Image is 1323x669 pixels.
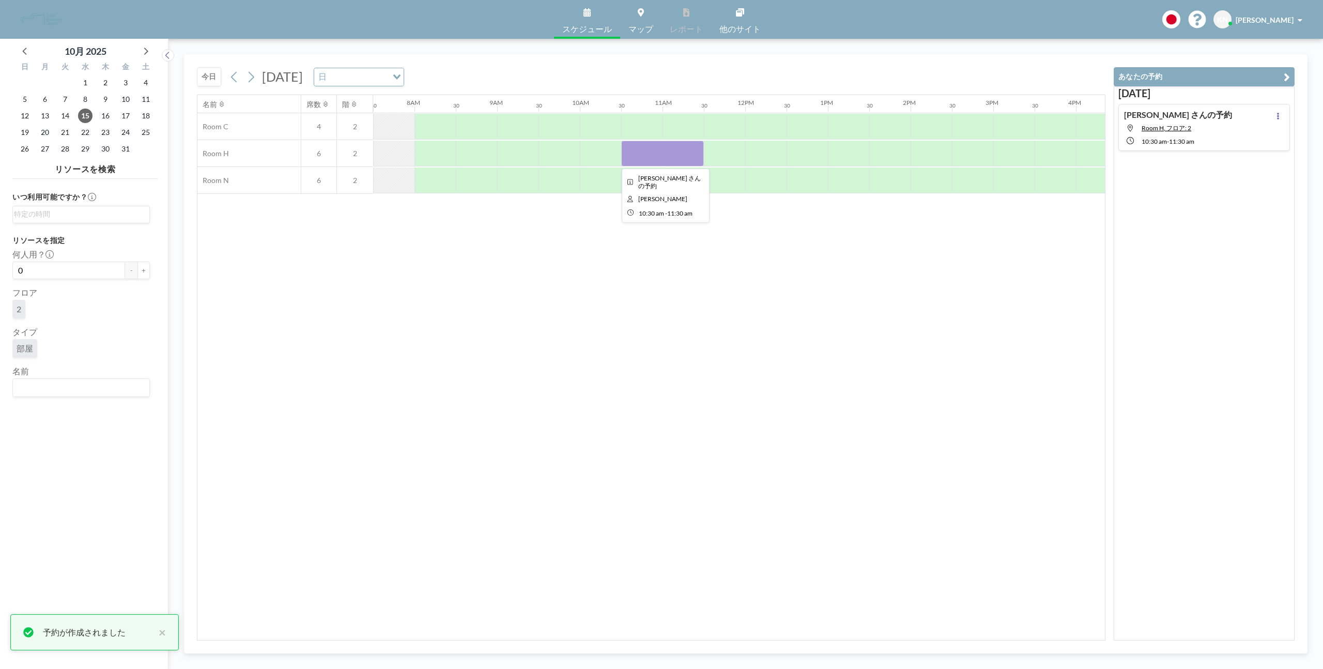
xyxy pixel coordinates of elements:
[314,68,404,86] div: Search for option
[639,209,664,217] span: 10:30 AM
[536,102,542,109] div: 30
[58,109,72,123] span: 2025年10月14日火曜日
[135,61,156,74] div: 土
[316,70,329,84] span: 日
[337,149,373,158] span: 2
[306,100,321,109] div: 席数
[125,262,137,279] button: -
[867,102,873,109] div: 30
[118,125,133,140] span: 2025年10月24日金曜日
[301,122,336,131] span: 4
[98,125,113,140] span: 2025年10月23日木曜日
[14,208,144,220] input: Search for option
[903,99,916,107] div: 2PM
[203,100,217,109] div: 名前
[949,102,956,109] div: 30
[665,209,667,217] span: -
[330,70,387,84] input: Search for option
[301,149,336,158] span: 6
[35,61,55,74] div: 月
[18,109,32,123] span: 2025年10月12日日曜日
[15,61,35,74] div: 日
[1142,138,1167,145] span: 10:30 AM
[619,102,625,109] div: 30
[12,327,37,337] label: タイプ
[98,142,113,156] span: 2025年10月30日木曜日
[820,99,833,107] div: 1PM
[118,109,133,123] span: 2025年10月17日金曜日
[115,61,135,74] div: 金
[12,160,158,174] h4: リソースを検索
[18,142,32,156] span: 2025年10月26日日曜日
[562,25,612,33] span: スケジュール
[667,209,693,217] span: 11:30 AM
[38,109,52,123] span: 2025年10月13日月曜日
[18,92,32,107] span: 2025年10月5日日曜日
[13,206,149,222] div: Search for option
[1114,67,1295,86] button: あなたの予約
[139,125,153,140] span: 2025年10月25日土曜日
[17,304,21,314] span: 2
[1217,15,1228,24] span: KN
[784,102,790,109] div: 30
[12,287,37,298] label: フロア
[262,69,303,84] span: [DATE]
[986,99,998,107] div: 3PM
[572,99,589,107] div: 10AM
[78,92,93,107] span: 2025年10月8日水曜日
[137,262,150,279] button: +
[153,626,166,638] button: close
[118,92,133,107] span: 2025年10月10日金曜日
[719,25,761,33] span: 他のサイト
[1167,138,1169,145] span: -
[1118,87,1290,100] h3: [DATE]
[638,195,687,203] span: KEIGO NAMIKI
[98,92,113,107] span: 2025年10月9日木曜日
[1124,110,1232,120] h4: [PERSON_NAME] さんの予約
[118,75,133,90] span: 2025年10月3日金曜日
[628,25,653,33] span: マップ
[638,174,701,190] span: KEIGO さんの予約
[371,102,377,109] div: 30
[1236,16,1294,24] span: [PERSON_NAME]
[18,125,32,140] span: 2025年10月19日日曜日
[453,102,459,109] div: 30
[78,109,93,123] span: 2025年10月15日水曜日
[58,125,72,140] span: 2025年10月21日火曜日
[95,61,115,74] div: 木
[78,125,93,140] span: 2025年10月22日水曜日
[1169,138,1194,145] span: 11:30 AM
[1032,102,1038,109] div: 30
[65,44,106,58] div: 10月 2025
[670,25,703,33] span: レポート
[98,109,113,123] span: 2025年10月16日木曜日
[14,381,144,394] input: Search for option
[139,92,153,107] span: 2025年10月11日土曜日
[139,75,153,90] span: 2025年10月4日土曜日
[1068,99,1081,107] div: 4PM
[197,176,229,185] span: Room N
[38,142,52,156] span: 2025年10月27日月曜日
[139,109,153,123] span: 2025年10月18日土曜日
[12,236,150,245] h3: リソースを指定
[337,122,373,131] span: 2
[407,99,420,107] div: 8AM
[78,142,93,156] span: 2025年10月29日水曜日
[197,122,228,131] span: Room C
[1142,124,1191,132] span: Room H, フロア: 2
[75,61,96,74] div: 水
[55,61,75,74] div: 火
[489,99,503,107] div: 9AM
[13,379,149,397] div: Search for option
[17,9,66,30] img: organization-logo
[38,125,52,140] span: 2025年10月20日月曜日
[737,99,754,107] div: 12PM
[17,343,33,353] span: 部屋
[58,92,72,107] span: 2025年10月7日火曜日
[118,142,133,156] span: 2025年10月31日金曜日
[197,149,229,158] span: Room H
[301,176,336,185] span: 6
[58,142,72,156] span: 2025年10月28日火曜日
[655,99,672,107] div: 11AM
[701,102,707,109] div: 30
